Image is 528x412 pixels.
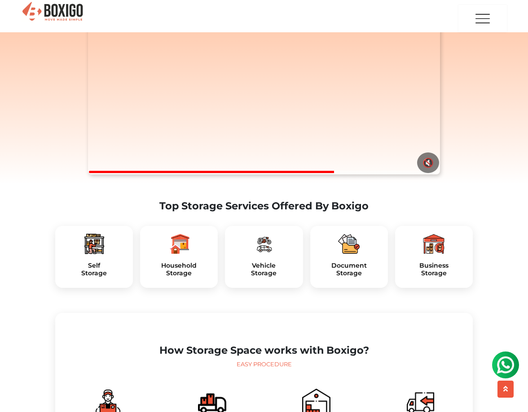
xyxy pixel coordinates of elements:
[9,9,27,27] img: whatsapp-icon.svg
[317,262,381,277] a: DocumentStorage
[423,233,444,255] img: boxigo_packers_and_movers_plan
[402,262,466,277] h5: Business Storage
[168,233,190,255] img: boxigo_packers_and_movers_plan
[474,5,492,32] img: menu
[62,262,126,277] h5: Self Storage
[62,262,126,277] a: SelfStorage
[232,262,295,277] h5: Vehicle Storage
[417,152,439,173] button: 🔇
[338,233,360,255] img: boxigo_packers_and_movers_plan
[84,233,105,255] img: boxigo_packers_and_movers_plan
[232,262,295,277] a: VehicleStorage
[147,262,211,277] h5: Household Storage
[62,344,466,356] h2: How Storage Space works with Boxigo?
[55,200,473,212] h2: Top Storage Services Offered By Boxigo
[497,381,514,398] button: scroll up
[317,262,381,277] h5: Document Storage
[62,360,466,369] div: Easy Procedure
[147,262,211,277] a: HouseholdStorage
[253,233,275,255] img: boxigo_packers_and_movers_plan
[402,262,466,277] a: BusinessStorage
[21,1,84,23] img: Boxigo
